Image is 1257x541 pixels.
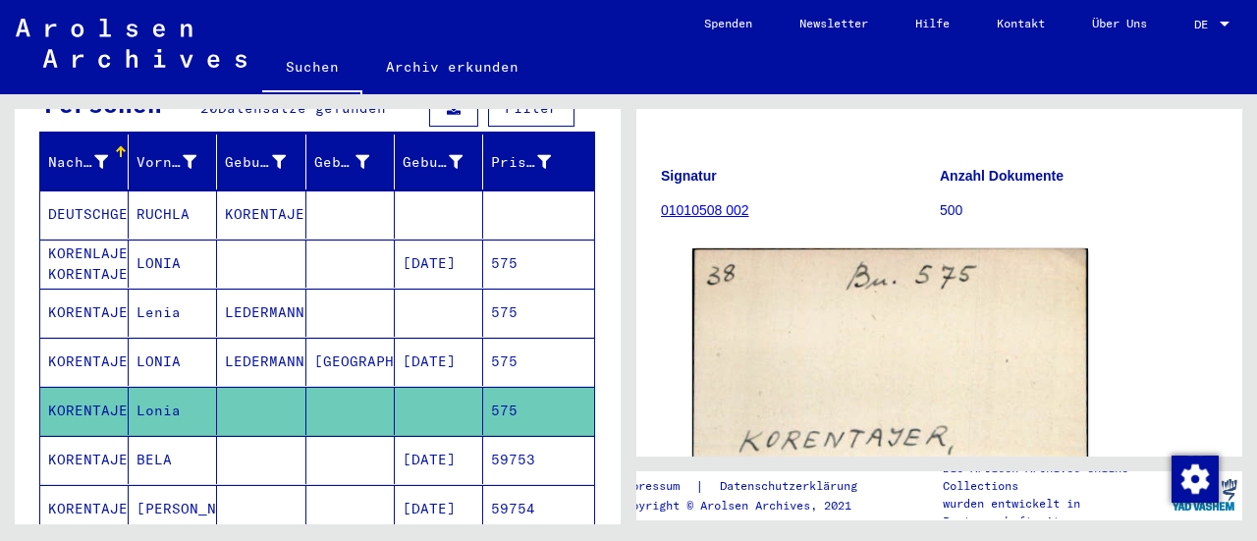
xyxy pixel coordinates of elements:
mat-cell: KORENTAJER [40,338,129,386]
mat-header-cell: Geburt‏ [306,135,395,189]
span: Datensätze gefunden [218,99,386,117]
mat-cell: 575 [483,387,594,435]
mat-header-cell: Geburtsdatum [395,135,483,189]
mat-cell: LEDERMANN [217,338,305,386]
mat-cell: Lonia [129,387,217,435]
mat-cell: Lenia [129,289,217,337]
div: Vorname [137,146,221,178]
mat-header-cell: Vorname [129,135,217,189]
img: Zustimmung ändern [1172,456,1219,503]
mat-cell: [DATE] [395,485,483,533]
mat-cell: 575 [483,240,594,288]
div: Geburtsname [225,146,309,178]
mat-header-cell: Geburtsname [217,135,305,189]
mat-header-cell: Nachname [40,135,129,189]
mat-cell: [DATE] [395,240,483,288]
mat-cell: KORENTAJER [40,485,129,533]
mat-cell: [PERSON_NAME] [129,485,217,533]
b: Signatur [661,168,717,184]
span: Filter [505,99,558,117]
div: Geburtsdatum [403,146,487,178]
mat-cell: KORENTAJER [40,289,129,337]
div: Prisoner # [491,152,551,173]
p: 500 [940,200,1218,221]
mat-cell: 575 [483,338,594,386]
mat-cell: 575 [483,289,594,337]
div: | [618,476,881,497]
span: DE [1194,18,1216,31]
mat-cell: [GEOGRAPHIC_DATA] [306,338,395,386]
div: Zustimmung ändern [1171,455,1218,502]
mat-cell: 59754 [483,485,594,533]
p: Copyright © Arolsen Archives, 2021 [618,497,881,514]
mat-header-cell: Prisoner # [483,135,594,189]
div: Nachname [48,152,108,173]
mat-cell: DEUTSCHGEWANDT [40,190,129,239]
img: yv_logo.png [1168,470,1241,519]
img: Arolsen_neg.svg [16,19,246,68]
mat-cell: [DATE] [395,338,483,386]
mat-cell: KORENTAJER [40,387,129,435]
div: Nachname [48,146,133,178]
mat-cell: LONIA [129,240,217,288]
mat-cell: 59753 [483,436,594,484]
div: Geburtsname [225,152,285,173]
div: Vorname [137,152,196,173]
b: Anzahl Dokumente [940,168,1064,184]
mat-cell: KORENTAJER [217,190,305,239]
a: Archiv erkunden [362,43,542,90]
a: 01010508 002 [661,202,749,218]
p: Die Arolsen Archives Online-Collections [943,460,1167,495]
a: Suchen [262,43,362,94]
mat-cell: LONIA [129,338,217,386]
mat-cell: [DATE] [395,436,483,484]
a: Impressum [618,476,695,497]
mat-cell: KORENLAJER KORENTAJER [40,240,129,288]
mat-cell: LEDERMANN [217,289,305,337]
div: Geburtsdatum [403,152,463,173]
div: Geburt‏ [314,152,369,173]
p: wurden entwickelt in Partnerschaft mit [943,495,1167,530]
div: Prisoner # [491,146,575,178]
div: Geburt‏ [314,146,394,178]
mat-cell: RUCHLA [129,190,217,239]
a: Datenschutzerklärung [704,476,881,497]
mat-cell: BELA [129,436,217,484]
mat-cell: KORENTAJER [40,436,129,484]
span: 20 [200,99,218,117]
